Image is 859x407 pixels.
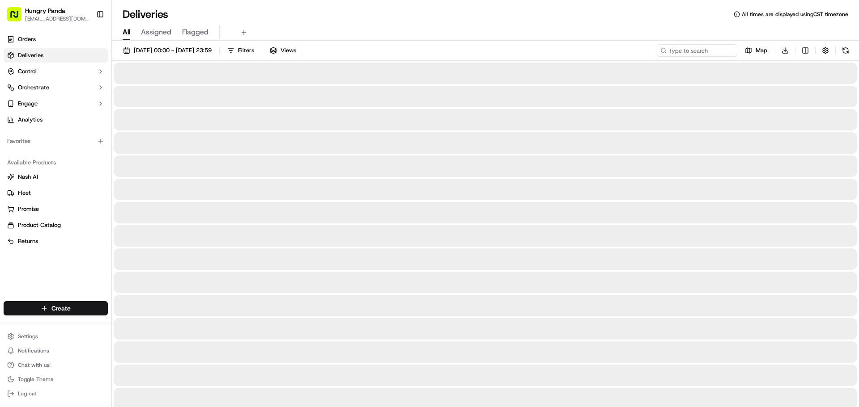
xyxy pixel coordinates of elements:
[4,4,93,25] button: Hungry Panda[EMAIL_ADDRESS][DOMAIN_NAME]
[4,170,108,184] button: Nash AI
[4,359,108,371] button: Chat with us!
[182,27,208,38] span: Flagged
[18,347,49,354] span: Notifications
[4,97,108,111] button: Engage
[18,189,31,197] span: Fleet
[18,116,43,124] span: Analytics
[18,361,51,369] span: Chat with us!
[18,237,38,245] span: Returns
[4,113,108,127] a: Analytics
[4,387,108,400] button: Log out
[18,221,61,229] span: Product Catalog
[4,155,108,170] div: Available Products
[18,205,39,213] span: Promise
[18,100,38,108] span: Engage
[7,237,104,245] a: Returns
[18,51,43,59] span: Deliveries
[123,27,130,38] span: All
[4,186,108,200] button: Fleet
[18,333,38,340] span: Settings
[18,376,54,383] span: Toggle Theme
[18,67,37,76] span: Control
[4,234,108,248] button: Returns
[25,15,89,22] button: [EMAIL_ADDRESS][DOMAIN_NAME]
[4,134,108,148] div: Favorites
[281,46,296,55] span: Views
[741,44,771,57] button: Map
[18,84,49,92] span: Orchestrate
[4,64,108,79] button: Control
[266,44,300,57] button: Views
[18,173,38,181] span: Nash AI
[657,44,737,57] input: Type to search
[4,32,108,46] a: Orders
[4,80,108,95] button: Orchestrate
[25,6,65,15] button: Hungry Panda
[742,11,848,18] span: All times are displayed using CST timezone
[839,44,852,57] button: Refresh
[4,330,108,343] button: Settings
[4,344,108,357] button: Notifications
[4,301,108,315] button: Create
[238,46,254,55] span: Filters
[7,221,104,229] a: Product Catalog
[123,7,168,21] h1: Deliveries
[4,202,108,216] button: Promise
[119,44,216,57] button: [DATE] 00:00 - [DATE] 23:59
[7,205,104,213] a: Promise
[18,390,36,397] span: Log out
[7,173,104,181] a: Nash AI
[141,27,171,38] span: Assigned
[4,218,108,232] button: Product Catalog
[51,304,71,313] span: Create
[223,44,258,57] button: Filters
[4,373,108,386] button: Toggle Theme
[134,46,212,55] span: [DATE] 00:00 - [DATE] 23:59
[18,35,36,43] span: Orders
[4,48,108,63] a: Deliveries
[756,46,767,55] span: Map
[7,189,104,197] a: Fleet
